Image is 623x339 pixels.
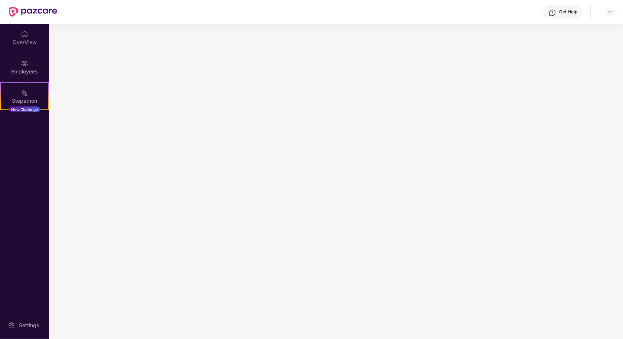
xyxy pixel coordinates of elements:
img: svg+xml;base64,PHN2ZyBpZD0iRW1wbG95ZWVzIiB4bWxucz0iaHR0cDovL3d3dy53My5vcmcvMjAwMC9zdmciIHdpZHRoPS... [21,60,28,67]
img: svg+xml;base64,PHN2ZyB4bWxucz0iaHR0cDovL3d3dy53My5vcmcvMjAwMC9zdmciIHdpZHRoPSIyMSIgaGVpZ2h0PSIyMC... [21,89,28,96]
img: svg+xml;base64,PHN2ZyBpZD0iSGVscC0zMngzMiIgeG1sbnM9Imh0dHA6Ly93d3cudzMub3JnLzIwMDAvc3ZnIiB3aWR0aD... [549,9,556,16]
div: Get Help [559,9,577,15]
img: svg+xml;base64,PHN2ZyBpZD0iU2V0dGluZy0yMHgyMCIgeG1sbnM9Imh0dHA6Ly93d3cudzMub3JnLzIwMDAvc3ZnIiB3aW... [8,322,15,329]
img: svg+xml;base64,PHN2ZyBpZD0iRHJvcGRvd24tMzJ4MzIiIHhtbG5zPSJodHRwOi8vd3d3LnczLm9yZy8yMDAwL3N2ZyIgd2... [607,9,613,15]
img: svg+xml;base64,PHN2ZyBpZD0iSG9tZSIgeG1sbnM9Imh0dHA6Ly93d3cudzMub3JnLzIwMDAvc3ZnIiB3aWR0aD0iMjAiIG... [21,30,28,38]
div: Settings [17,322,41,329]
div: New Challenge [9,106,40,112]
img: New Pazcare Logo [9,7,57,17]
div: Stepathon [1,97,48,105]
